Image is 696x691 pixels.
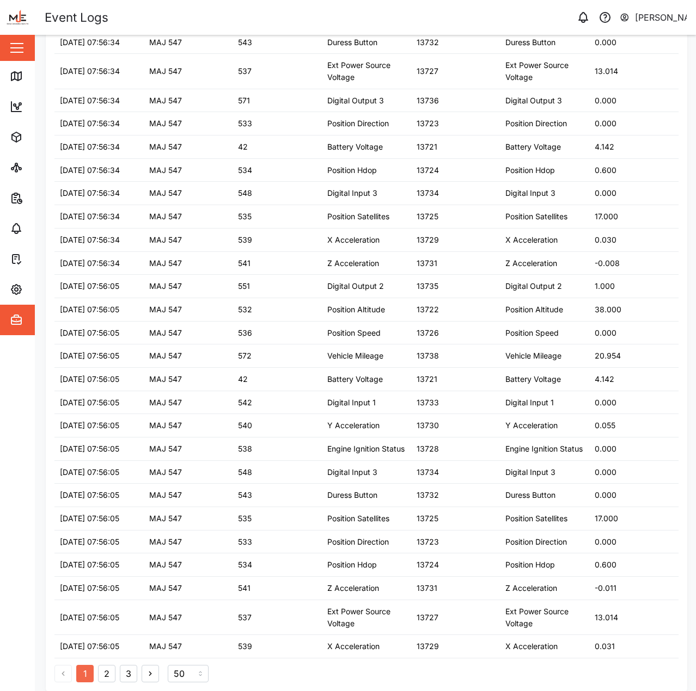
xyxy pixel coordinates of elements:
[238,141,248,153] div: 42
[417,513,438,525] div: 13725
[595,304,621,316] div: 38.000
[417,582,437,594] div: 13731
[60,141,120,153] div: [DATE] 07:56:34
[327,280,384,292] div: Digital Output 2
[595,582,616,594] div: -0.011
[327,606,406,629] div: Ext Power Source Voltage
[238,187,252,199] div: 548
[327,164,377,176] div: Position Hdop
[60,350,119,362] div: [DATE] 07:56:05
[28,314,60,326] div: Admin
[60,280,119,292] div: [DATE] 07:56:05
[60,419,119,431] div: [DATE] 07:56:05
[60,211,120,223] div: [DATE] 07:56:34
[595,164,616,176] div: 0.600
[595,443,616,455] div: 0.000
[595,612,618,624] div: 13.014
[149,397,182,409] div: MAJ 547
[238,118,252,129] div: 533
[327,513,389,525] div: Position Satellites
[238,559,252,571] div: 534
[595,350,621,362] div: 20.954
[505,234,558,246] div: X Acceleration
[417,234,439,246] div: 13729
[60,36,120,48] div: [DATE] 07:56:34
[595,95,616,107] div: 0.000
[60,118,120,129] div: [DATE] 07:56:34
[5,5,29,29] img: Main Logo
[327,234,380,246] div: X Acceleration
[417,397,439,409] div: 13733
[149,559,182,571] div: MAJ 547
[149,187,182,199] div: MAJ 547
[28,192,65,204] div: Reports
[505,443,583,455] div: Engine Ignition Status
[149,489,182,501] div: MAJ 547
[327,36,377,48] div: Duress Button
[595,141,614,153] div: 4.142
[149,164,182,176] div: MAJ 547
[417,466,439,478] div: 13734
[149,419,182,431] div: MAJ 547
[417,304,439,316] div: 13722
[505,559,555,571] div: Position Hdop
[327,211,389,223] div: Position Satellites
[149,65,182,77] div: MAJ 547
[595,187,616,199] div: 0.000
[417,612,438,624] div: 13727
[60,489,119,501] div: [DATE] 07:56:05
[149,36,182,48] div: MAJ 547
[28,162,54,174] div: Sites
[505,36,555,48] div: Duress Button
[149,257,182,269] div: MAJ 547
[505,513,567,525] div: Position Satellites
[505,164,555,176] div: Position Hdop
[505,373,561,385] div: Battery Voltage
[417,536,439,548] div: 13723
[149,466,182,478] div: MAJ 547
[417,443,439,455] div: 13728
[505,536,567,548] div: Position Direction
[417,141,437,153] div: 13721
[149,280,182,292] div: MAJ 547
[238,234,252,246] div: 539
[238,536,252,548] div: 533
[238,419,252,431] div: 540
[417,559,439,571] div: 13724
[28,253,58,265] div: Tasks
[417,211,438,223] div: 13725
[505,582,557,594] div: Z Acceleration
[417,327,439,339] div: 13726
[149,612,182,624] div: MAJ 547
[327,327,381,339] div: Position Speed
[76,665,94,682] button: 1
[505,466,555,478] div: Digital Input 3
[238,373,248,385] div: 42
[327,582,379,594] div: Z Acceleration
[238,211,252,223] div: 535
[238,640,252,652] div: 539
[60,536,119,548] div: [DATE] 07:56:05
[595,397,616,409] div: 0.000
[505,397,554,409] div: Digital Input 1
[417,65,438,77] div: 13727
[417,95,439,107] div: 13736
[595,513,618,525] div: 17.000
[238,443,252,455] div: 538
[327,257,379,269] div: Z Acceleration
[60,582,119,594] div: [DATE] 07:56:05
[149,373,182,385] div: MAJ 547
[595,373,614,385] div: 4.142
[505,304,563,316] div: Position Altitude
[595,419,615,431] div: 0.055
[238,164,252,176] div: 534
[417,164,439,176] div: 13724
[595,466,616,478] div: 0.000
[60,373,119,385] div: [DATE] 07:56:05
[595,536,616,548] div: 0.000
[28,101,77,113] div: Dashboard
[327,187,377,199] div: Digital Input 3
[327,118,389,129] div: Position Direction
[595,36,616,48] div: 0.000
[60,466,119,478] div: [DATE] 07:56:05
